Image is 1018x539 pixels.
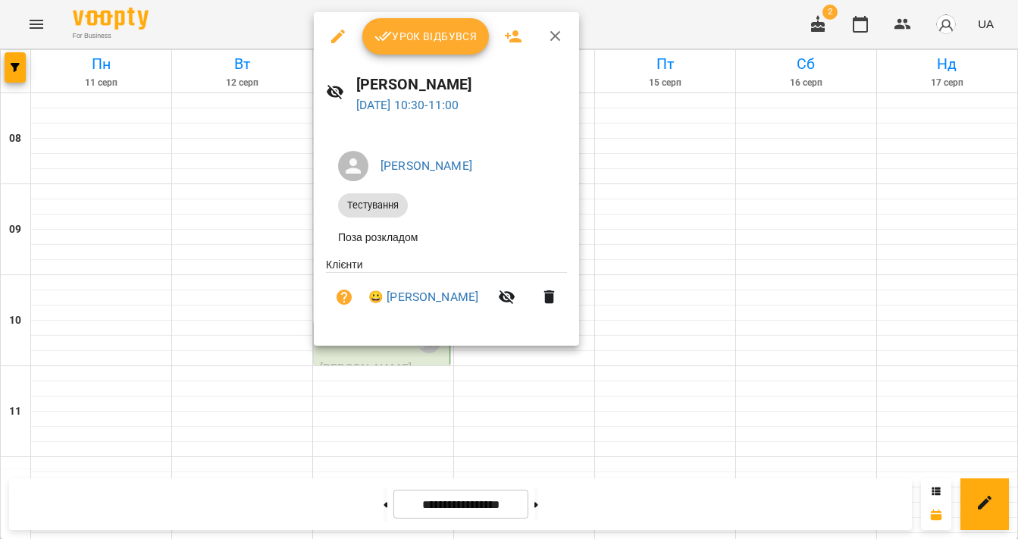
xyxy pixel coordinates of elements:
[356,98,459,112] a: [DATE] 10:30-11:00
[381,158,472,173] a: [PERSON_NAME]
[326,279,362,315] button: Візит ще не сплачено. Додати оплату?
[356,73,568,96] h6: [PERSON_NAME]
[362,18,490,55] button: Урок відбувся
[368,288,478,306] a: 😀 [PERSON_NAME]
[374,27,478,45] span: Урок відбувся
[338,199,408,212] span: Тестування
[326,224,567,251] li: Поза розкладом
[326,257,567,327] ul: Клієнти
